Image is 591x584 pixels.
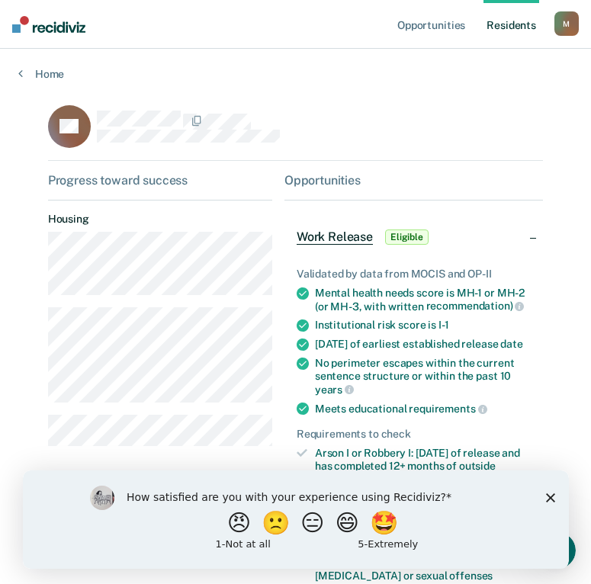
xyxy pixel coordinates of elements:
[500,338,522,350] span: date
[554,11,579,36] button: M
[409,403,487,415] span: requirements
[315,338,531,351] div: [DATE] of earliest established release
[315,357,531,396] div: No perimeter escapes within the current sentence structure or within the past 10
[315,447,531,486] div: Arson I or Robbery I: [DATE] of release and has completed 12+ months of outside
[315,287,531,313] div: Mental health needs score is MH-1 or MH-2 (or MH-3, with written
[315,319,531,332] div: Institutional risk score is
[297,428,531,441] div: Requirements to check
[426,300,525,312] span: recommendation)
[18,67,573,81] a: Home
[315,557,531,582] div: No conviction or demonstrated pattern of [MEDICAL_DATA] or sexual
[315,402,531,416] div: Meets educational
[48,173,272,188] div: Progress toward success
[23,470,569,569] iframe: Survey by Kim from Recidiviz
[449,570,493,582] span: offenses
[284,173,543,188] div: Opportunities
[12,16,85,33] img: Recidiviz
[315,383,354,396] span: years
[297,229,373,245] span: Work Release
[284,213,543,262] div: Work ReleaseEligible
[385,229,429,245] span: Eligible
[297,268,531,281] div: Validated by data from MOCIS and OP-II
[48,213,272,226] dt: Housing
[438,319,449,331] span: I-1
